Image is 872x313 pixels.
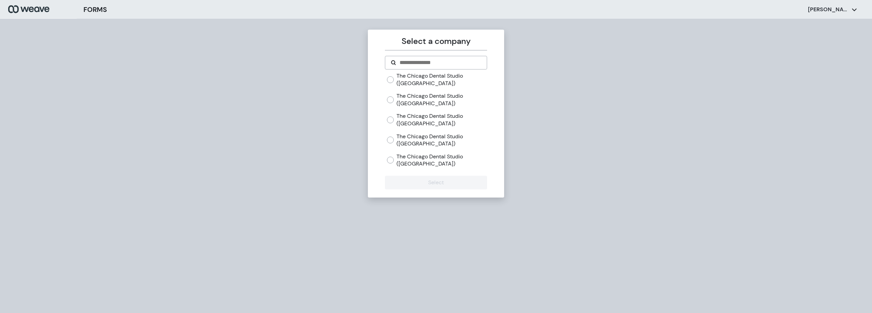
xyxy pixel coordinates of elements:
[396,153,487,168] label: The Chicago Dental Studio ([GEOGRAPHIC_DATA])
[396,112,487,127] label: The Chicago Dental Studio ([GEOGRAPHIC_DATA])
[83,4,107,15] h3: FORMS
[399,59,481,67] input: Search
[396,92,487,107] label: The Chicago Dental Studio ([GEOGRAPHIC_DATA])
[396,133,487,147] label: The Chicago Dental Studio ([GEOGRAPHIC_DATA])
[396,72,487,87] label: The Chicago Dental Studio ([GEOGRAPHIC_DATA])
[385,35,487,47] p: Select a company
[808,6,849,13] p: [PERSON_NAME]
[385,176,487,189] button: Select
